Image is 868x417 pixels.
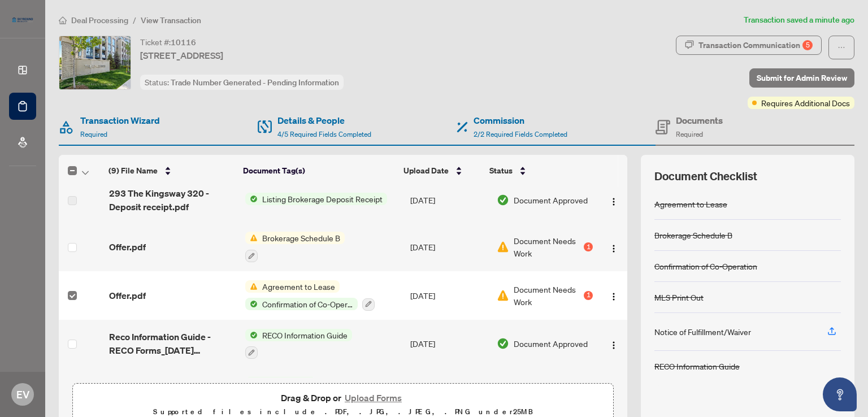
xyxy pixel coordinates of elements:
[514,283,581,308] span: Document Needs Work
[59,16,67,24] span: home
[605,191,623,209] button: Logo
[258,329,352,341] span: RECO Information Guide
[80,114,160,127] h4: Transaction Wizard
[584,242,593,251] div: 1
[676,130,703,138] span: Required
[676,114,723,127] h4: Documents
[341,390,405,405] button: Upload Forms
[802,40,813,50] div: 5
[258,377,316,389] span: MLS Print Out
[245,232,258,244] img: Status Icon
[109,240,146,254] span: Offer.pdf
[245,329,258,341] img: Status Icon
[245,298,258,310] img: Status Icon
[104,155,238,186] th: (9) File Name
[406,271,492,320] td: [DATE]
[609,341,618,350] img: Logo
[497,194,509,206] img: Document Status
[654,291,704,303] div: MLS Print Out
[245,280,375,311] button: Status IconAgreement to LeaseStatus IconConfirmation of Co-Operation
[399,155,485,186] th: Upload Date
[245,377,316,407] button: Status IconMLS Print Out
[16,386,29,402] span: EV
[609,292,618,301] img: Logo
[245,280,258,293] img: Status Icon
[654,198,727,210] div: Agreement to Lease
[605,238,623,256] button: Logo
[281,390,405,405] span: Drag & Drop or
[140,75,344,90] div: Status:
[108,164,158,177] span: (9) File Name
[654,168,757,184] span: Document Checklist
[757,69,847,87] span: Submit for Admin Review
[140,36,196,49] div: Ticket #:
[171,77,339,88] span: Trade Number Generated - Pending Information
[258,280,340,293] span: Agreement to Lease
[698,36,813,54] div: Transaction Communication
[497,289,509,302] img: Document Status
[749,68,854,88] button: Submit for Admin Review
[823,377,857,411] button: Open asap
[245,377,258,389] img: Status Icon
[258,193,387,205] span: Listing Brokerage Deposit Receipt
[403,164,449,177] span: Upload Date
[109,330,236,357] span: Reco Information Guide - RECO Forms_[DATE] 20_12_41.pdf
[140,49,223,62] span: [STREET_ADDRESS]
[609,244,618,253] img: Logo
[245,329,352,359] button: Status IconRECO Information Guide
[258,232,345,244] span: Brokerage Schedule B
[584,291,593,300] div: 1
[744,14,854,27] article: Transaction saved a minute ago
[514,234,581,259] span: Document Needs Work
[837,44,845,51] span: ellipsis
[71,15,128,25] span: Deal Processing
[497,241,509,253] img: Document Status
[654,360,740,372] div: RECO Information Guide
[485,155,589,186] th: Status
[609,197,618,206] img: Logo
[277,130,371,138] span: 4/5 Required Fields Completed
[245,193,387,205] button: Status IconListing Brokerage Deposit Receipt
[277,114,371,127] h4: Details & People
[514,337,588,350] span: Document Approved
[238,155,399,186] th: Document Tag(s)
[489,164,513,177] span: Status
[605,335,623,353] button: Logo
[474,114,567,127] h4: Commission
[474,130,567,138] span: 2/2 Required Fields Completed
[406,177,492,223] td: [DATE]
[80,130,107,138] span: Required
[676,36,822,55] button: Transaction Communication5
[171,37,196,47] span: 10116
[109,289,146,302] span: Offer.pdf
[761,97,850,109] span: Requires Additional Docs
[497,337,509,350] img: Document Status
[654,229,732,241] div: Brokerage Schedule B
[605,286,623,305] button: Logo
[245,193,258,205] img: Status Icon
[109,186,236,214] span: 293 The Kingsway 320 - Deposit receipt.pdf
[654,260,757,272] div: Confirmation of Co-Operation
[59,36,131,89] img: IMG-W12371484_1.jpg
[141,15,201,25] span: View Transaction
[9,14,36,25] img: logo
[245,232,345,262] button: Status IconBrokerage Schedule B
[406,368,492,416] td: [DATE]
[406,223,492,271] td: [DATE]
[258,298,358,310] span: Confirmation of Co-Operation
[654,325,751,338] div: Notice of Fulfillment/Waiver
[514,194,588,206] span: Document Approved
[406,320,492,368] td: [DATE]
[133,14,136,27] li: /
